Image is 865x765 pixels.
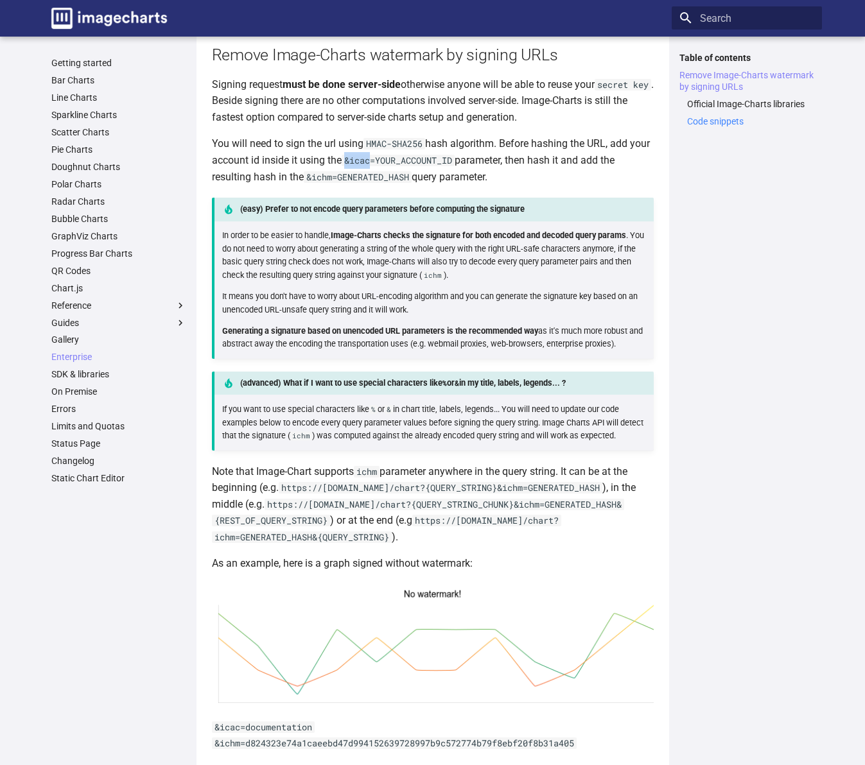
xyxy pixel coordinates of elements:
[51,351,186,363] a: Enterprise
[51,282,186,294] a: Chart.js
[51,161,186,173] a: Doughnut Charts
[222,403,646,442] p: If you want to use special characters like or in chart title, labels, legends... You will need to...
[679,98,814,127] nav: Remove Image-Charts watermark by signing URLs
[595,79,651,90] code: secret key
[51,8,167,29] img: logo
[51,74,186,86] a: Bar Charts
[354,466,380,477] code: ichm
[212,76,654,126] p: Signing request otherwise anyone will be able to reuse your . Beside signing there are no other c...
[672,52,822,64] label: Table of contents
[51,92,186,103] a: Line Charts
[51,455,186,467] a: Changelog
[290,431,312,440] code: ichm
[51,196,186,207] a: Radar Charts
[51,265,186,277] a: QR Codes
[51,144,186,155] a: Pie Charts
[46,3,172,34] a: Image-Charts documentation
[222,325,646,351] p: as it's much more robust and abstract away the encoding the transportation uses (e.g. webmail pro...
[212,555,654,572] p: As an example, here is a graph signed without watermark:
[442,379,447,388] code: %
[51,386,186,397] a: On Premise
[212,135,654,185] p: You will need to sign the url using hash algorithm. Before hashing the URL, add your account id i...
[51,420,186,432] a: Limits and Quotas
[51,248,186,259] a: Progress Bar Charts
[51,317,186,329] label: Guides
[222,229,646,282] p: In order to be easier to handle, . You do not need to worry about generating a string of the whol...
[51,368,186,380] a: SDK & libraries
[51,178,186,190] a: Polar Charts
[51,334,186,345] a: Gallery
[51,472,186,484] a: Static Chart Editor
[672,6,822,30] input: Search
[51,230,186,242] a: GraphViz Charts
[222,290,646,316] p: It means you don't have to worry about URL-encoding algorithm and you can generate the signature ...
[679,69,814,92] a: Remove Image-Charts watermark by signing URLs
[212,499,624,527] code: https://[DOMAIN_NAME]/chart?{QUERY_STRING_CHUNK}&ichm=GENERATED_HASH&{REST_OF_QUERY_STRING}
[51,109,186,121] a: Sparkline Charts
[304,171,412,183] code: &ichm=GENERATED_HASH
[687,116,814,127] a: Code snippets
[222,326,538,336] strong: Generating a signature based on unencoded URL parameters is the recommended way
[51,126,186,138] a: Scatter Charts
[363,138,425,150] code: HMAC-SHA256
[342,155,455,166] code: &icac=YOUR_ACCOUNT_ID
[212,198,654,221] p: (easy) Prefer to not encode query parameters before computing the signature
[672,52,822,127] nav: Table of contents
[51,213,186,225] a: Bubble Charts
[331,230,626,240] strong: Image-Charts checks the signature for both encoded and decoded query params
[212,582,654,709] img: chart
[51,438,186,449] a: Status Page
[422,271,444,280] code: ichm
[283,78,401,90] strong: must be done server-side
[369,405,378,414] code: %
[279,482,602,494] code: https://[DOMAIN_NAME]/chart?{QUERY_STRING}&ichm=GENERATED_HASH
[212,515,561,543] code: https://[DOMAIN_NAME]/chart?ichm=GENERATED_HASH&{QUERY_STRING}
[687,98,814,110] a: Official Image-Charts libraries
[212,463,654,546] p: Note that Image-Chart supports parameter anywhere in the query string. It can be at the beginning...
[212,44,654,66] h2: Remove Image-Charts watermark by signing URLs
[51,300,186,311] label: Reference
[455,379,459,388] code: &
[385,405,393,414] code: &
[212,372,654,395] p: (advanced) What if I want to use special characters like or in my title, labels, legends... ?
[51,57,186,69] a: Getting started
[51,403,186,415] a: Errors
